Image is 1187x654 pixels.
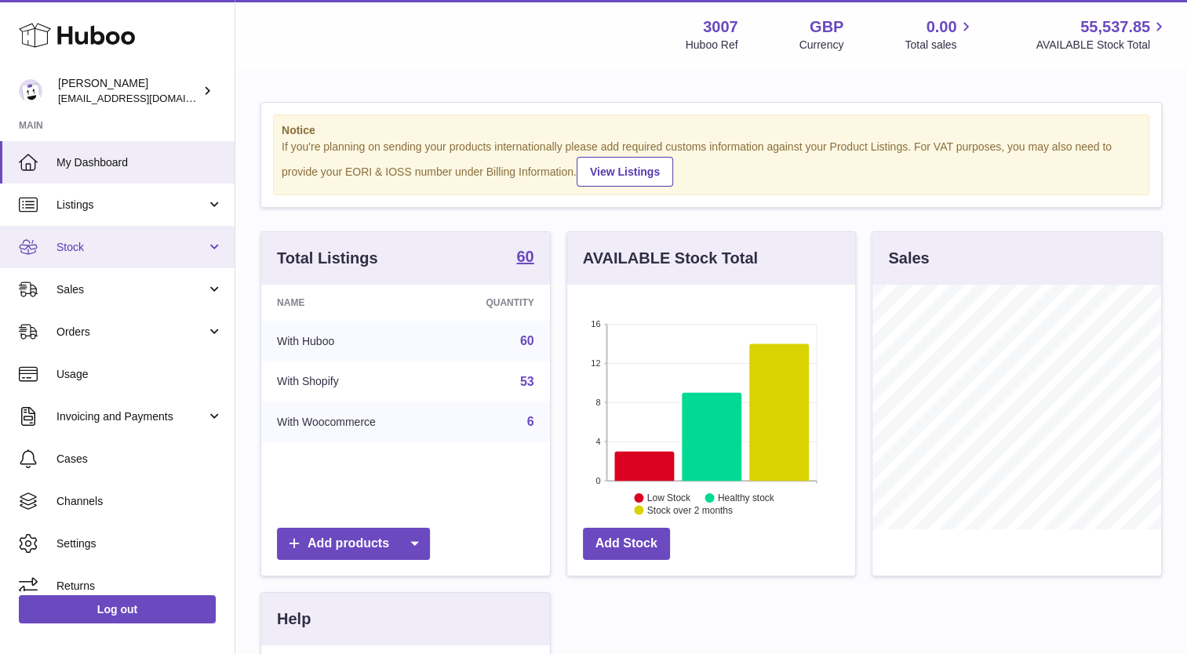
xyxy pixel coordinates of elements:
[516,249,533,264] strong: 60
[261,285,440,321] th: Name
[56,579,223,594] span: Returns
[595,398,600,407] text: 8
[56,240,206,255] span: Stock
[516,249,533,267] a: 60
[277,528,430,560] a: Add products
[261,401,440,442] td: With Woocommerce
[703,16,738,38] strong: 3007
[583,528,670,560] a: Add Stock
[261,321,440,362] td: With Huboo
[56,367,223,382] span: Usage
[527,415,534,428] a: 6
[905,16,974,53] a: 0.00 Total sales
[58,92,231,104] span: [EMAIL_ADDRESS][DOMAIN_NAME]
[520,334,534,347] a: 60
[583,248,758,269] h3: AVAILABLE Stock Total
[591,319,600,329] text: 16
[591,358,600,368] text: 12
[799,38,844,53] div: Currency
[718,492,775,503] text: Healthy stock
[595,476,600,485] text: 0
[595,437,600,446] text: 4
[282,140,1141,187] div: If you're planning on sending your products internationally please add required customs informati...
[1036,38,1168,53] span: AVAILABLE Stock Total
[56,409,206,424] span: Invoicing and Payments
[647,492,691,503] text: Low Stock
[927,16,957,38] span: 0.00
[1036,16,1168,53] a: 55,537.85 AVAILABLE Stock Total
[647,505,733,516] text: Stock over 2 months
[1080,16,1150,38] span: 55,537.85
[56,155,223,170] span: My Dashboard
[577,157,673,187] a: View Listings
[277,609,311,630] h3: Help
[56,494,223,509] span: Channels
[686,38,738,53] div: Huboo Ref
[905,38,974,53] span: Total sales
[520,375,534,388] a: 53
[261,362,440,402] td: With Shopify
[19,595,216,623] a: Log out
[56,452,223,467] span: Cases
[56,536,223,551] span: Settings
[277,248,378,269] h3: Total Listings
[56,282,206,297] span: Sales
[56,198,206,213] span: Listings
[56,325,206,340] span: Orders
[440,285,549,321] th: Quantity
[888,248,929,269] h3: Sales
[282,123,1141,138] strong: Notice
[19,79,42,103] img: bevmay@maysama.com
[58,76,199,106] div: [PERSON_NAME]
[810,16,843,38] strong: GBP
